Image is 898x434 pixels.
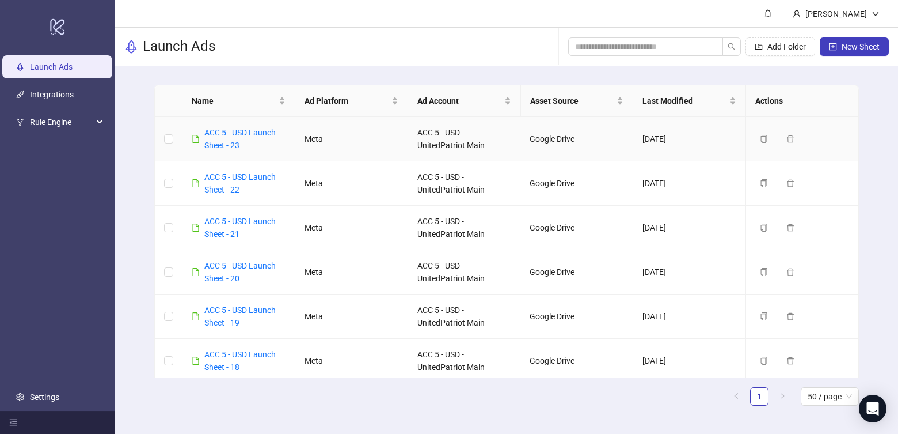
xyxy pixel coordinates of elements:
[727,387,745,406] button: left
[408,85,521,117] th: Ad Account
[520,117,633,161] td: Google Drive
[30,111,93,134] span: Rule Engine
[760,224,768,232] span: copy
[204,261,276,283] a: ACC 5 - USD Launch Sheet - 20
[417,95,502,107] span: Ad Account
[801,7,872,20] div: [PERSON_NAME]
[520,339,633,383] td: Google Drive
[520,161,633,206] td: Google Drive
[793,10,801,18] span: user
[295,117,408,161] td: Meta
[786,135,794,143] span: delete
[295,250,408,295] td: Meta
[760,312,768,320] span: copy
[182,85,295,117] th: Name
[30,90,74,99] a: Integrations
[755,43,763,51] span: folder-add
[760,357,768,365] span: copy
[642,95,727,107] span: Last Modified
[408,117,521,161] td: ACC 5 - USD - UnitedPatriot Main
[192,224,200,232] span: file
[408,295,521,339] td: ACC 5 - USD - UnitedPatriot Main
[295,161,408,206] td: Meta
[204,305,276,327] a: ACC 5 - USD Launch Sheet - 19
[801,387,859,406] div: Page Size
[829,43,837,51] span: plus-square
[872,10,880,18] span: down
[728,43,736,51] span: search
[751,388,768,405] a: 1
[808,388,852,405] span: 50 / page
[204,350,276,372] a: ACC 5 - USD Launch Sheet - 18
[143,37,215,56] h3: Launch Ads
[30,393,59,402] a: Settings
[633,339,746,383] td: [DATE]
[30,62,73,71] a: Launch Ads
[408,339,521,383] td: ACC 5 - USD - UnitedPatriot Main
[192,95,276,107] span: Name
[786,268,794,276] span: delete
[192,357,200,365] span: file
[746,85,859,117] th: Actions
[633,250,746,295] td: [DATE]
[192,179,200,187] span: file
[633,117,746,161] td: [DATE]
[16,118,24,126] span: fork
[295,295,408,339] td: Meta
[859,395,886,422] div: Open Intercom Messenger
[760,179,768,187] span: copy
[295,85,408,117] th: Ad Platform
[760,268,768,276] span: copy
[745,37,815,56] button: Add Folder
[733,393,740,399] span: left
[727,387,745,406] li: Previous Page
[773,387,792,406] button: right
[521,85,634,117] th: Asset Source
[408,206,521,250] td: ACC 5 - USD - UnitedPatriot Main
[773,387,792,406] li: Next Page
[520,250,633,295] td: Google Drive
[192,135,200,143] span: file
[633,161,746,206] td: [DATE]
[295,206,408,250] td: Meta
[9,418,17,427] span: menu-fold
[786,357,794,365] span: delete
[204,217,276,239] a: ACC 5 - USD Launch Sheet - 21
[779,393,786,399] span: right
[786,312,794,320] span: delete
[408,250,521,295] td: ACC 5 - USD - UnitedPatriot Main
[305,95,389,107] span: Ad Platform
[633,206,746,250] td: [DATE]
[408,161,521,206] td: ACC 5 - USD - UnitedPatriot Main
[633,295,746,339] td: [DATE]
[295,339,408,383] td: Meta
[192,312,200,320] span: file
[192,268,200,276] span: file
[204,172,276,194] a: ACC 5 - USD Launch Sheet - 22
[124,40,138,54] span: rocket
[764,9,772,17] span: bell
[786,179,794,187] span: delete
[633,85,746,117] th: Last Modified
[520,295,633,339] td: Google Drive
[786,224,794,232] span: delete
[520,206,633,250] td: Google Drive
[767,42,806,51] span: Add Folder
[530,95,615,107] span: Asset Source
[842,42,880,51] span: New Sheet
[820,37,889,56] button: New Sheet
[750,387,768,406] li: 1
[204,128,276,150] a: ACC 5 - USD Launch Sheet - 23
[760,135,768,143] span: copy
